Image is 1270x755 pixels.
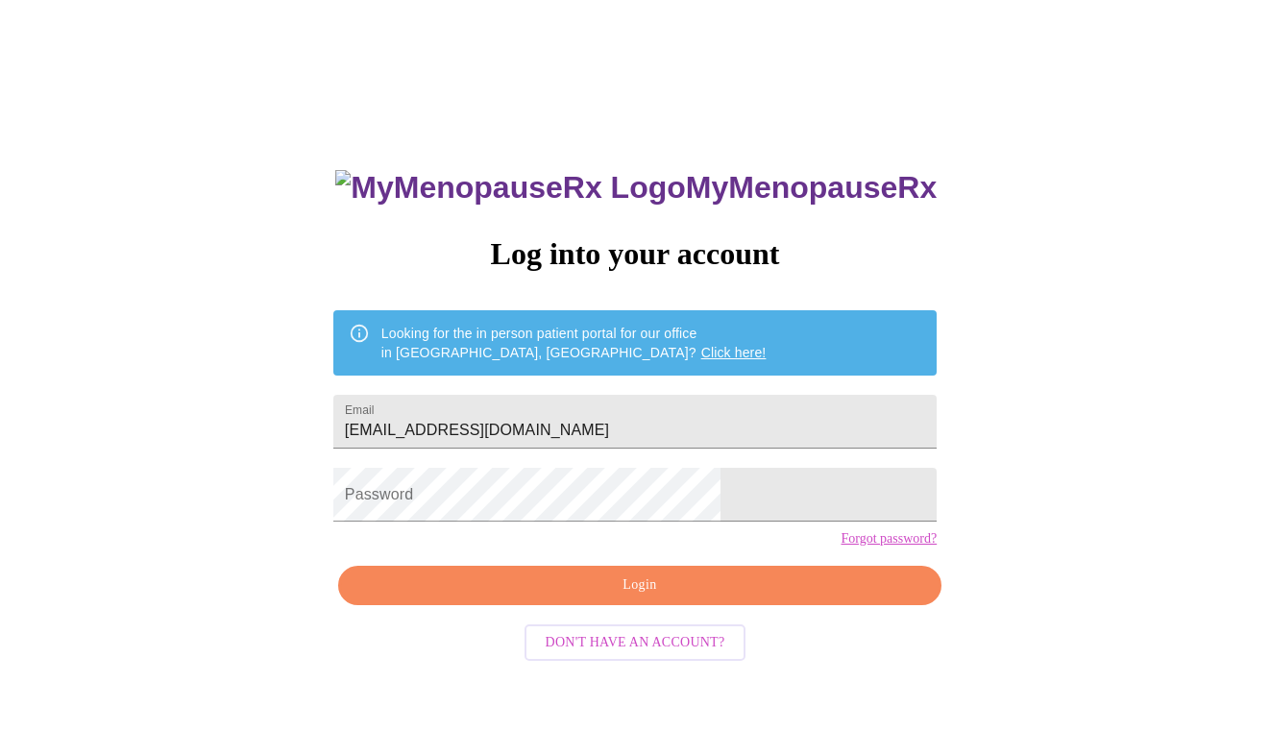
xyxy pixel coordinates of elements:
a: Click here! [701,345,767,360]
img: MyMenopauseRx Logo [335,170,685,206]
a: Don't have an account? [520,633,751,649]
a: Forgot password? [841,531,937,547]
button: Don't have an account? [525,624,746,662]
span: Login [360,573,919,597]
h3: Log into your account [333,236,937,272]
div: Looking for the in person patient portal for our office in [GEOGRAPHIC_DATA], [GEOGRAPHIC_DATA]? [381,316,767,370]
h3: MyMenopauseRx [335,170,937,206]
span: Don't have an account? [546,631,725,655]
button: Login [338,566,941,605]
